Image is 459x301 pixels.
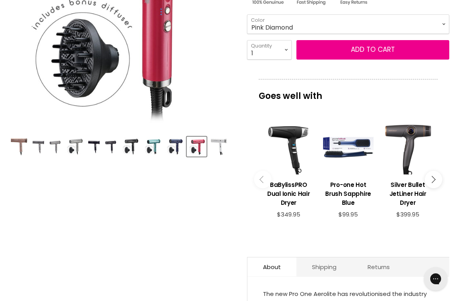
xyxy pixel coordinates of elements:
[396,210,419,218] span: $399.95
[420,264,451,293] iframe: Gorgias live chat messenger
[277,210,300,218] span: $349.95
[49,137,61,156] img: Pro-One Aerolite Hairdryer
[338,210,358,218] span: $99.95
[263,174,314,211] a: View product:BaBylissPRO Dual Ionic Hair Dryer
[165,137,184,156] img: Pro-One Aerolite Hairdryer
[247,257,296,276] a: About
[322,180,374,207] h3: Pro-one Hot Brush Sapphire Blue
[31,137,46,157] button: Pro-One Aerolite Hairdryer
[142,137,162,157] button: Pro-One Aerolite Hairdryer
[351,45,395,54] span: Add to cart
[103,137,118,157] button: Pro-One Aerolite Hairdryer
[210,137,228,156] img: Pro-One Aerolite Hairdryer
[382,174,434,211] a: View product:Silver Bullet JetLiner Hair Dryer
[87,137,101,157] button: Pro-One Aerolite Hairdryer
[187,137,206,156] img: Pro-One Aerolite Hairdryer
[104,137,117,156] img: Pro-One Aerolite Hairdryer
[9,134,237,157] div: Product thumbnails
[88,137,100,156] img: Pro-One Aerolite Hairdryer
[263,180,314,207] h3: BaBylissPRO Dual Ionic Hair Dryer
[247,40,292,60] select: Quantity
[209,137,229,157] button: Pro-One Aerolite Hairdryer
[48,137,62,157] button: Pro-One Aerolite Hairdryer
[65,137,84,156] img: Pro-One Aerolite Hairdryer
[352,257,405,276] a: Returns
[322,174,374,211] a: View product:Pro-one Hot Brush Sapphire Blue
[187,137,207,157] button: Pro-One Aerolite Hairdryer
[296,257,352,276] a: Shipping
[143,137,161,156] img: Pro-One Aerolite Hairdryer
[121,137,139,156] img: Pro-One Aerolite Hairdryer
[10,137,29,157] button: Pro-One Aerolite Hairdryer
[382,180,434,207] h3: Silver Bullet JetLiner Hair Dryer
[259,79,438,105] p: Goes well with
[296,40,449,60] button: Add to cart
[32,137,45,156] img: Pro-One Aerolite Hairdryer
[120,137,140,157] button: Pro-One Aerolite Hairdryer
[11,137,28,156] img: Pro-One Aerolite Hairdryer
